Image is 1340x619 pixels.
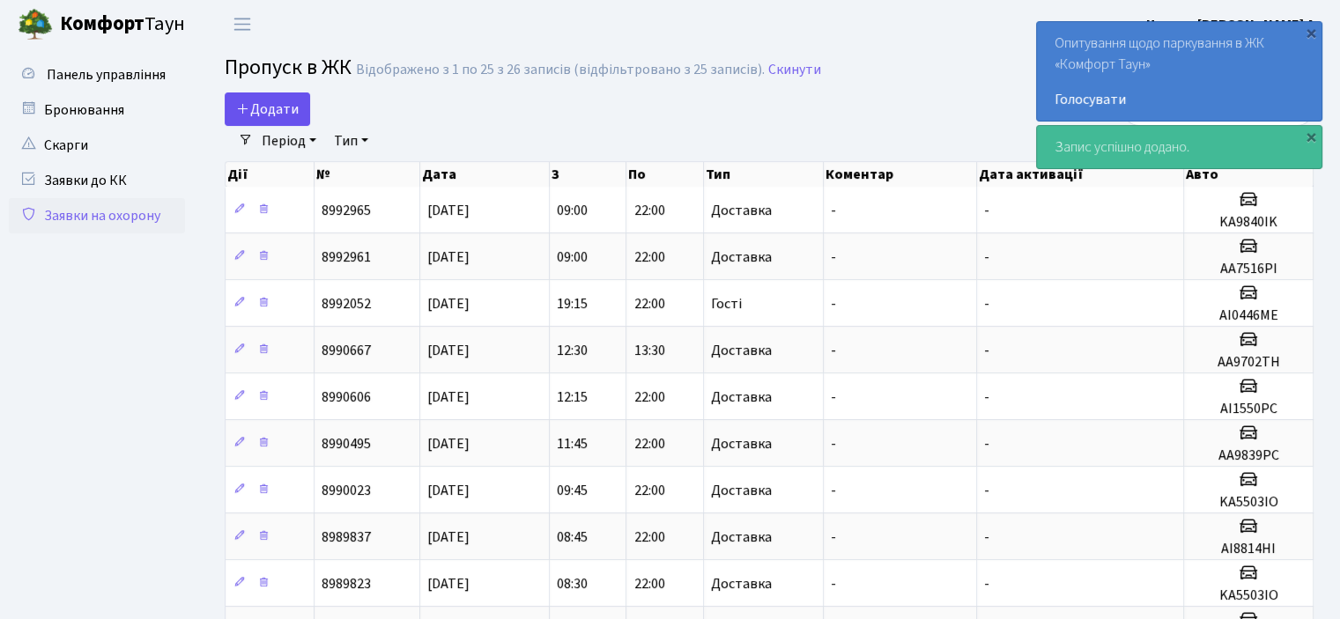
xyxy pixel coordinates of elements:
[633,434,664,453] span: 22:00
[9,92,185,128] a: Бронювання
[984,434,989,453] span: -
[711,297,742,311] span: Гості
[633,387,664,407] span: 22:00
[831,294,836,313] span: -
[1184,162,1314,187] th: Авто
[831,201,836,220] span: -
[1191,307,1306,324] h5: AI0446ME
[1191,587,1306,604] h5: KA5503IO
[550,162,626,187] th: З
[984,481,989,500] span: -
[220,10,264,39] button: Переключити навігацію
[984,294,989,313] span: -
[1146,14,1319,35] a: Цитрус [PERSON_NAME] А.
[711,483,772,497] span: Доставка
[1302,128,1320,145] div: ×
[18,7,53,42] img: logo.png
[633,341,664,360] span: 13:30
[1191,354,1306,371] h5: AA9702TH
[984,387,989,407] span: -
[356,62,765,78] div: Відображено з 1 по 25 з 26 записів (відфільтровано з 25 записів).
[557,481,588,500] span: 09:45
[1302,24,1320,41] div: ×
[711,577,772,591] span: Доставка
[1146,15,1319,34] b: Цитрус [PERSON_NAME] А.
[711,343,772,357] span: Доставка
[557,527,588,547] span: 08:45
[1055,89,1304,110] a: Голосувати
[711,390,772,404] span: Доставка
[984,201,989,220] span: -
[420,162,550,187] th: Дата
[47,65,166,85] span: Панель управління
[557,294,588,313] span: 19:15
[704,162,824,187] th: Тип
[824,162,977,187] th: Коментар
[831,247,836,267] span: -
[557,201,588,220] span: 09:00
[1037,126,1321,168] div: Запис успішно додано.
[711,530,772,544] span: Доставка
[831,341,836,360] span: -
[1037,22,1321,121] div: Опитування щодо паркування в ЖК «Комфорт Таун»
[225,52,352,83] span: Пропуск в ЖК
[315,162,420,187] th: №
[1191,401,1306,417] h5: AI1550PC
[322,201,371,220] span: 8992965
[557,434,588,453] span: 11:45
[557,387,588,407] span: 12:15
[427,481,470,500] span: [DATE]
[427,247,470,267] span: [DATE]
[633,247,664,267] span: 22:00
[322,294,371,313] span: 8992052
[427,387,470,407] span: [DATE]
[322,574,371,593] span: 8989823
[984,341,989,360] span: -
[984,527,989,547] span: -
[1191,447,1306,464] h5: AA9839PC
[427,201,470,220] span: [DATE]
[557,574,588,593] span: 08:30
[427,341,470,360] span: [DATE]
[977,162,1184,187] th: Дата активації
[984,247,989,267] span: -
[633,201,664,220] span: 22:00
[9,163,185,198] a: Заявки до КК
[633,574,664,593] span: 22:00
[427,527,470,547] span: [DATE]
[322,341,371,360] span: 8990667
[322,387,371,407] span: 8990606
[557,247,588,267] span: 09:00
[427,294,470,313] span: [DATE]
[557,341,588,360] span: 12:30
[831,434,836,453] span: -
[327,126,375,156] a: Тип
[711,437,772,451] span: Доставка
[1191,494,1306,511] h5: KA5503IO
[9,128,185,163] a: Скарги
[626,162,703,187] th: По
[236,99,299,119] span: Додати
[633,527,664,547] span: 22:00
[831,527,836,547] span: -
[831,574,836,593] span: -
[60,10,144,38] b: Комфорт
[711,250,772,264] span: Доставка
[831,481,836,500] span: -
[322,527,371,547] span: 8989837
[255,126,323,156] a: Період
[9,57,185,92] a: Панель управління
[831,387,836,407] span: -
[322,247,371,267] span: 8992961
[1191,214,1306,231] h5: KA9840IK
[226,162,315,187] th: Дії
[427,434,470,453] span: [DATE]
[984,574,989,593] span: -
[633,294,664,313] span: 22:00
[322,481,371,500] span: 8990023
[9,198,185,233] a: Заявки на охорону
[322,434,371,453] span: 8990495
[1191,541,1306,557] h5: AI8814HI
[711,203,772,217] span: Доставка
[60,10,185,40] span: Таун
